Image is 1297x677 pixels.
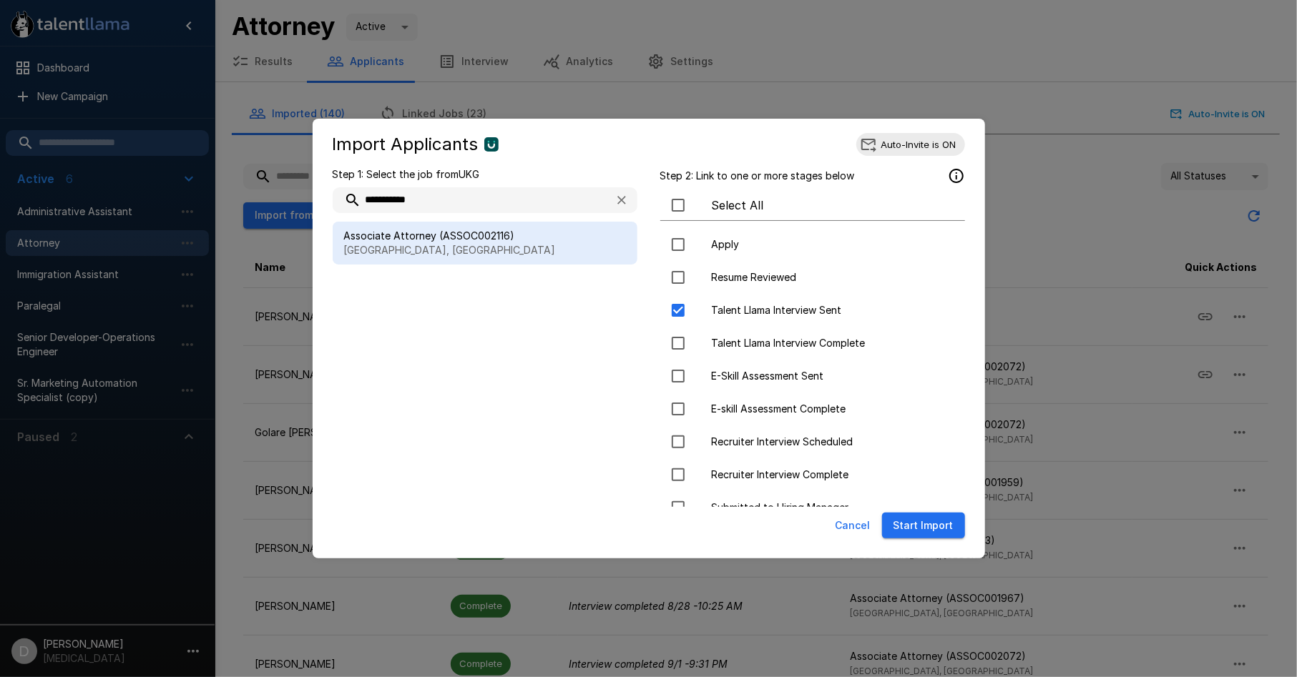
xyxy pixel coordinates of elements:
span: Talent Llama Interview Sent [712,303,954,317]
span: Recruiter Interview Scheduled [712,435,954,449]
div: Associate Attorney (ASSOC002116)[GEOGRAPHIC_DATA], [GEOGRAPHIC_DATA] [333,222,637,265]
span: Associate Attorney (ASSOC002116) [344,229,626,243]
p: [GEOGRAPHIC_DATA], [GEOGRAPHIC_DATA] [344,243,626,257]
span: Submitted to Hiring Manager [712,500,954,515]
div: Apply [660,229,965,260]
div: Resume Reviewed [660,262,965,292]
span: Talent Llama Interview Complete [712,336,954,350]
div: E-Skill Assessment Sent [660,361,965,391]
span: E-skill Assessment Complete [712,402,954,416]
button: Start Import [882,513,965,539]
div: Talent Llama Interview Complete [660,328,965,358]
div: E-skill Assessment Complete [660,394,965,424]
span: E-Skill Assessment Sent [712,369,954,383]
h5: Import Applicants [333,133,479,156]
img: ukg_logo.jpeg [484,137,499,152]
div: Recruiter Interview Scheduled [660,427,965,457]
span: Apply [712,237,954,252]
div: Recruiter Interview Complete [660,460,965,490]
span: Auto-Invite is ON [873,139,965,150]
p: Step 2: Link to one or more stages below [660,169,855,183]
div: Talent Llama Interview Sent [660,295,965,325]
button: Cancel [830,513,876,539]
p: Step 1: Select the job from UKG [333,167,637,182]
span: Select All [712,197,954,214]
span: Recruiter Interview Complete [712,468,954,482]
span: Resume Reviewed [712,270,954,285]
svg: Applicants that are currently in these stages will be imported. [948,167,965,184]
div: Submitted to Hiring Manager [660,493,965,523]
div: Select All [660,190,965,221]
